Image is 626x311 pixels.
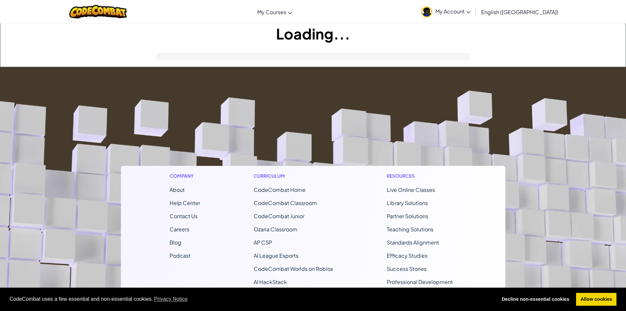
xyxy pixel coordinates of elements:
[0,23,626,44] h1: Loading...
[387,226,433,233] a: Teaching Solutions
[170,172,200,179] h1: Company
[421,7,432,17] img: avatar
[387,252,428,259] a: Efficacy Studies
[254,265,333,272] a: CodeCombat Worlds on Roblox
[576,293,616,306] a: allow cookies
[170,186,185,193] a: About
[254,213,304,220] a: CodeCombat Junior
[10,294,492,304] span: CodeCombat uses a few essential and non-essential cookies.
[481,9,558,15] span: English ([GEOGRAPHIC_DATA])
[254,239,272,246] a: AP CSP
[153,294,189,304] a: learn more about cookies
[387,172,457,179] h1: Resources
[387,278,453,285] a: Professional Development
[254,172,333,179] h1: Curriculum
[254,186,306,193] span: CodeCombat Home
[387,213,428,220] a: Partner Solutions
[170,252,191,259] a: Podcast
[170,239,181,246] a: Blog
[170,213,197,220] span: Contact Us
[387,199,428,206] a: Library Solutions
[170,226,189,233] a: Careers
[254,3,295,21] a: My Courses
[254,252,298,259] a: AI League Esports
[170,199,200,206] a: Help Center
[254,278,287,285] a: AI HackStack
[387,186,435,193] a: Live Online Classes
[387,239,439,246] a: Standards Alignment
[418,1,474,22] a: My Account
[257,9,286,15] span: My Courses
[435,8,471,15] span: My Account
[254,226,297,233] a: Ozaria Classroom
[69,5,127,18] img: CodeCombat logo
[478,3,562,21] a: English ([GEOGRAPHIC_DATA])
[497,293,574,306] a: deny cookies
[387,265,427,272] a: Success Stories
[254,199,317,206] a: CodeCombat Classroom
